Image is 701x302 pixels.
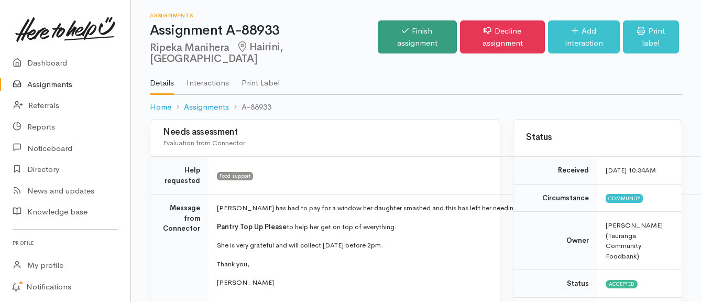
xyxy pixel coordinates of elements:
[163,138,245,147] span: Evaluation from Connector
[513,270,597,298] td: Status
[526,133,669,143] h3: Status
[606,221,663,261] span: [PERSON_NAME] (Tauranga Community Foodbank)
[217,222,287,231] span: Pantry Top Up Please
[150,101,171,113] a: Home
[187,64,229,94] a: Interactions
[460,20,545,53] a: Decline assignment
[150,95,682,120] nav: breadcrumb
[217,172,253,180] span: Food support
[513,212,597,270] td: Owner
[606,166,656,175] time: [DATE] 10:34AM
[150,40,282,65] span: Hairini, [GEOGRAPHIC_DATA]
[548,20,619,53] a: Add interaction
[150,157,209,195] td: Help requested
[513,184,597,212] td: Circumstance
[184,101,229,113] a: Assignments
[623,20,679,53] a: Print label
[606,280,638,288] span: Accepted
[150,64,174,95] a: Details
[150,23,378,38] h1: Assignment A-88933
[150,41,378,65] h2: Ripeka Manihera
[163,127,487,137] h3: Needs assessment
[378,20,456,53] a: Finish assignment
[229,101,271,113] li: A-88933
[513,157,597,185] td: Received
[150,13,378,18] h6: Assignments
[242,64,280,94] a: Print Label
[606,194,643,202] span: Community
[13,236,118,250] h6: Profile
